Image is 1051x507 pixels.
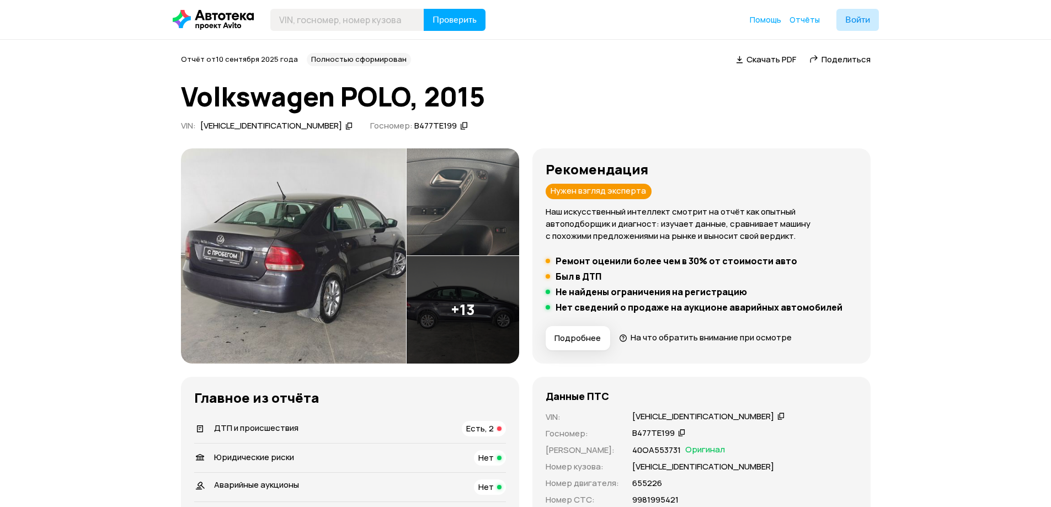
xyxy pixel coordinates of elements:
h5: Был в ДТП [556,271,601,282]
a: Поделиться [809,54,871,65]
button: Проверить [424,9,486,31]
span: ДТП и происшествия [214,422,298,434]
span: Отчёт от 10 сентября 2025 года [181,54,298,64]
a: Помощь [750,14,781,25]
div: В477ТЕ199 [632,428,675,439]
span: Нет [478,481,494,493]
h3: Рекомендация [546,162,857,177]
p: [PERSON_NAME] : [546,444,619,456]
a: Скачать PDF [736,54,796,65]
div: [VEHICLE_IDENTIFICATION_NUMBER] [632,411,774,423]
span: VIN : [181,120,196,131]
span: Нет [478,452,494,463]
span: На что обратить внимание при осмотре [631,332,792,343]
a: На что обратить внимание при осмотре [619,332,792,343]
span: Юридические риски [214,451,294,463]
span: Проверить [433,15,477,24]
h5: Не найдены ограничения на регистрацию [556,286,747,297]
button: Подробнее [546,326,610,350]
p: 40ОА553731 [632,444,681,456]
div: [VEHICLE_IDENTIFICATION_NUMBER] [200,120,342,132]
p: Номер кузова : [546,461,619,473]
p: Наш искусственный интеллект смотрит на отчёт как опытный автоподборщик и диагност: изучает данные... [546,206,857,242]
h3: Главное из отчёта [194,390,506,405]
h5: Ремонт оценили более чем в 30% от стоимости авто [556,255,797,266]
span: Войти [845,15,870,24]
a: Отчёты [789,14,820,25]
div: Нужен взгляд эксперта [546,184,652,199]
input: VIN, госномер, номер кузова [270,9,424,31]
h5: Нет сведений о продаже на аукционе аварийных автомобилей [556,302,842,313]
span: Госномер: [370,120,413,131]
span: Оригинал [685,444,725,456]
span: Поделиться [821,54,871,65]
div: В477ТЕ199 [414,120,457,132]
div: Полностью сформирован [307,53,411,66]
p: Номер двигателя : [546,477,619,489]
button: Войти [836,9,879,31]
p: VIN : [546,411,619,423]
p: 655226 [632,477,662,489]
p: Госномер : [546,428,619,440]
span: Есть, 2 [466,423,494,434]
span: Скачать PDF [746,54,796,65]
p: [VEHICLE_IDENTIFICATION_NUMBER] [632,461,774,473]
h4: Данные ПТС [546,390,609,402]
h1: Volkswagen POLO, 2015 [181,82,871,111]
span: Подробнее [554,333,601,344]
p: Номер СТС : [546,494,619,506]
span: Аварийные аукционы [214,479,299,490]
p: 9981995421 [632,494,679,506]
